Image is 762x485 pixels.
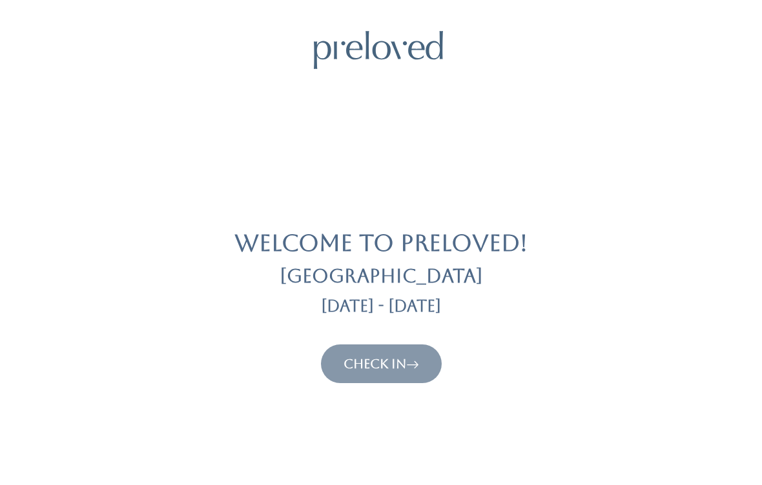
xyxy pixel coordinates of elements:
[321,297,441,315] h3: [DATE] - [DATE]
[314,31,443,69] img: preloved logo
[280,266,483,287] h2: [GEOGRAPHIC_DATA]
[321,344,442,383] button: Check In
[234,230,528,256] h1: Welcome to Preloved!
[344,356,419,371] a: Check In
